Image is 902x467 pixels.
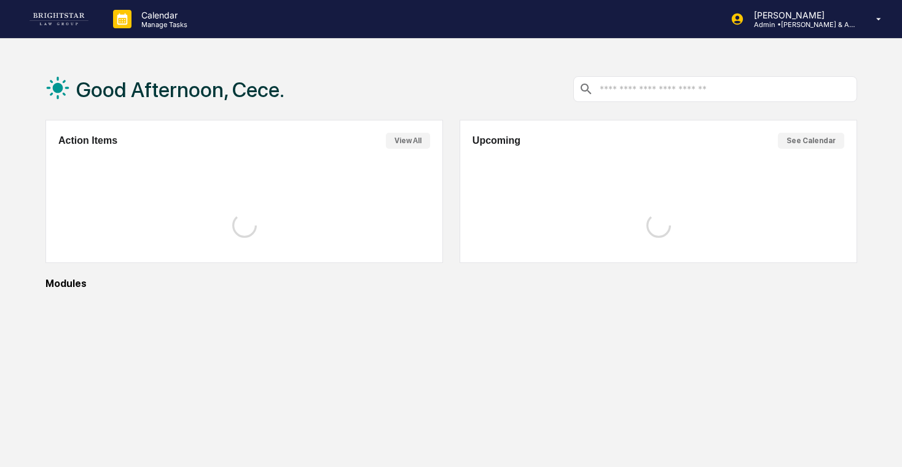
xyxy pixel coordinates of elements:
h1: Good Afternoon, Cece. [76,77,284,102]
p: Manage Tasks [131,20,194,29]
button: See Calendar [778,133,844,149]
p: Calendar [131,10,194,20]
p: [PERSON_NAME] [744,10,858,20]
img: logo [29,13,88,25]
p: Admin • [PERSON_NAME] & Associates [744,20,858,29]
button: View All [386,133,430,149]
h2: Upcoming [473,135,520,146]
div: Modules [45,278,857,289]
h2: Action Items [58,135,117,146]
